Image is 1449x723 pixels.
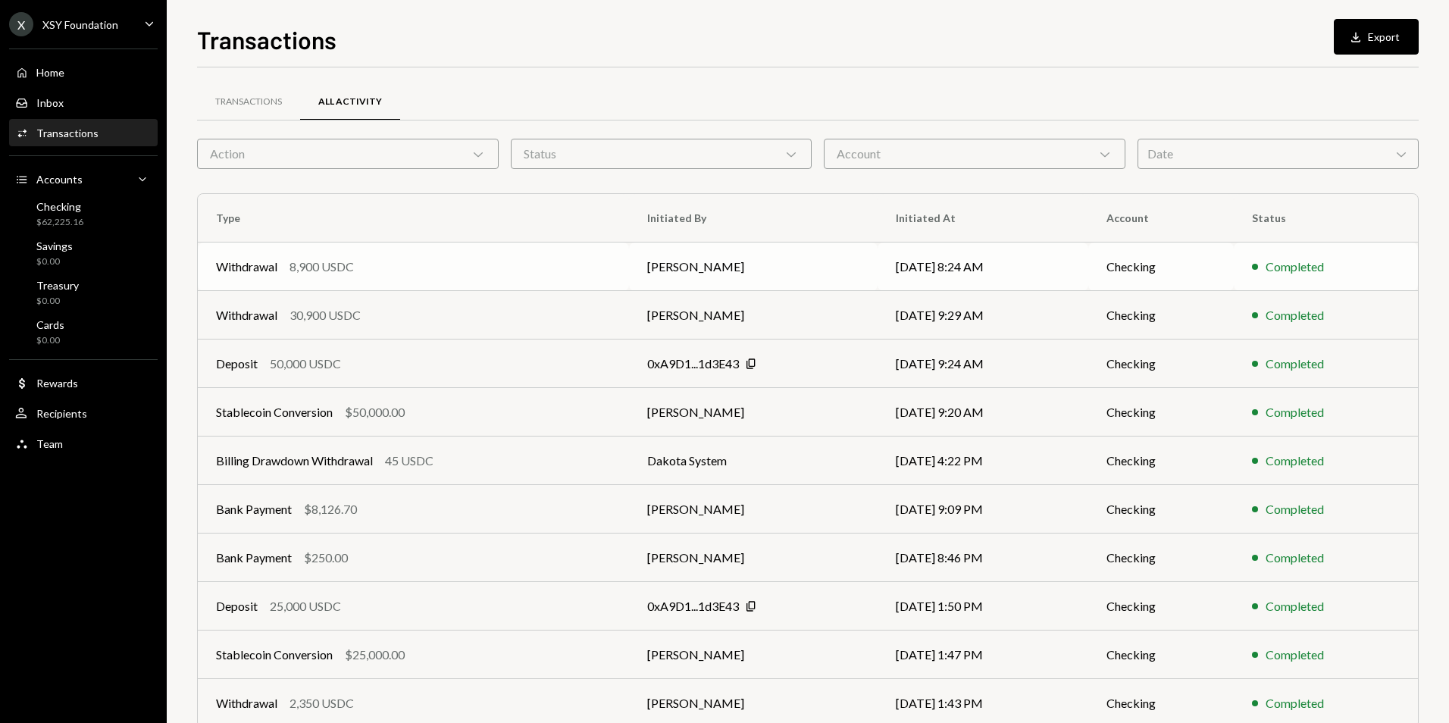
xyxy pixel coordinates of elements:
[36,295,79,308] div: $0.00
[629,485,878,534] td: [PERSON_NAME]
[629,291,878,340] td: [PERSON_NAME]
[629,194,878,243] th: Initiated By
[216,549,292,567] div: Bank Payment
[216,403,333,421] div: Stablecoin Conversion
[36,216,83,229] div: $62,225.16
[304,549,348,567] div: $250.00
[304,500,357,518] div: $8,126.70
[1266,597,1324,615] div: Completed
[1088,340,1234,388] td: Checking
[824,139,1125,169] div: Account
[36,407,87,420] div: Recipients
[36,279,79,292] div: Treasury
[629,631,878,679] td: [PERSON_NAME]
[198,194,629,243] th: Type
[1138,139,1419,169] div: Date
[9,430,158,457] a: Team
[216,355,258,373] div: Deposit
[878,485,1089,534] td: [DATE] 9:09 PM
[215,95,282,108] div: Transactions
[289,258,354,276] div: 8,900 USDC
[878,437,1089,485] td: [DATE] 4:22 PM
[878,243,1089,291] td: [DATE] 8:24 AM
[216,597,258,615] div: Deposit
[318,95,382,108] div: All Activity
[300,83,400,121] a: All Activity
[1266,306,1324,324] div: Completed
[36,127,99,139] div: Transactions
[36,200,83,213] div: Checking
[36,96,64,109] div: Inbox
[197,139,499,169] div: Action
[270,355,341,373] div: 50,000 USDC
[1088,194,1234,243] th: Account
[36,377,78,390] div: Rewards
[36,318,64,331] div: Cards
[878,582,1089,631] td: [DATE] 1:50 PM
[1266,500,1324,518] div: Completed
[9,196,158,232] a: Checking$62,225.16
[216,452,373,470] div: Billing Drawdown Withdrawal
[1266,694,1324,712] div: Completed
[9,165,158,192] a: Accounts
[216,258,277,276] div: Withdrawal
[197,83,300,121] a: Transactions
[878,194,1089,243] th: Initiated At
[36,239,73,252] div: Savings
[9,399,158,427] a: Recipients
[36,173,83,186] div: Accounts
[1266,646,1324,664] div: Completed
[9,235,158,271] a: Savings$0.00
[1266,258,1324,276] div: Completed
[385,452,433,470] div: 45 USDC
[1088,485,1234,534] td: Checking
[289,306,361,324] div: 30,900 USDC
[878,291,1089,340] td: [DATE] 9:29 AM
[647,597,739,615] div: 0xA9D1...1d3E43
[1266,452,1324,470] div: Completed
[1266,403,1324,421] div: Completed
[629,243,878,291] td: [PERSON_NAME]
[1088,437,1234,485] td: Checking
[9,274,158,311] a: Treasury$0.00
[345,403,405,421] div: $50,000.00
[1088,291,1234,340] td: Checking
[647,355,739,373] div: 0xA9D1...1d3E43
[1234,194,1418,243] th: Status
[629,388,878,437] td: [PERSON_NAME]
[1088,631,1234,679] td: Checking
[878,631,1089,679] td: [DATE] 1:47 PM
[878,534,1089,582] td: [DATE] 8:46 PM
[1266,355,1324,373] div: Completed
[629,534,878,582] td: [PERSON_NAME]
[36,66,64,79] div: Home
[216,646,333,664] div: Stablecoin Conversion
[270,597,341,615] div: 25,000 USDC
[289,694,354,712] div: 2,350 USDC
[9,58,158,86] a: Home
[9,369,158,396] a: Rewards
[1088,388,1234,437] td: Checking
[1088,534,1234,582] td: Checking
[9,314,158,350] a: Cards$0.00
[9,12,33,36] div: X
[216,694,277,712] div: Withdrawal
[345,646,405,664] div: $25,000.00
[42,18,118,31] div: XSY Foundation
[216,306,277,324] div: Withdrawal
[878,388,1089,437] td: [DATE] 9:20 AM
[9,119,158,146] a: Transactions
[197,24,336,55] h1: Transactions
[1088,243,1234,291] td: Checking
[36,437,63,450] div: Team
[36,255,73,268] div: $0.00
[1088,582,1234,631] td: Checking
[9,89,158,116] a: Inbox
[511,139,812,169] div: Status
[36,334,64,347] div: $0.00
[629,437,878,485] td: Dakota System
[216,500,292,518] div: Bank Payment
[878,340,1089,388] td: [DATE] 9:24 AM
[1266,549,1324,567] div: Completed
[1334,19,1419,55] button: Export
